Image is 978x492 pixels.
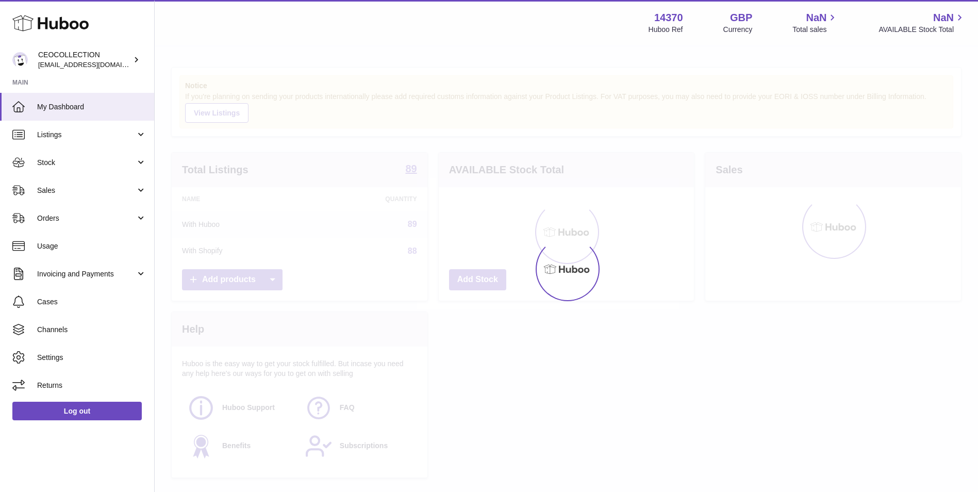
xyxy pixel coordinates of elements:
span: Total sales [792,25,838,35]
span: Settings [37,353,146,363]
span: Returns [37,381,146,390]
a: NaN AVAILABLE Stock Total [878,11,966,35]
a: Log out [12,402,142,420]
span: Listings [37,130,136,140]
div: Currency [723,25,753,35]
span: Invoicing and Payments [37,269,136,279]
span: Channels [37,325,146,335]
div: Huboo Ref [649,25,683,35]
strong: 14370 [654,11,683,25]
span: NaN [933,11,954,25]
span: NaN [806,11,826,25]
a: NaN Total sales [792,11,838,35]
img: internalAdmin-14370@internal.huboo.com [12,52,28,68]
span: [EMAIL_ADDRESS][DOMAIN_NAME] [38,60,152,69]
span: Usage [37,241,146,251]
span: AVAILABLE Stock Total [878,25,966,35]
span: Orders [37,214,136,223]
strong: GBP [730,11,752,25]
span: Cases [37,297,146,307]
span: Stock [37,158,136,168]
span: My Dashboard [37,102,146,112]
div: CEOCOLLECTION [38,50,131,70]
span: Sales [37,186,136,195]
